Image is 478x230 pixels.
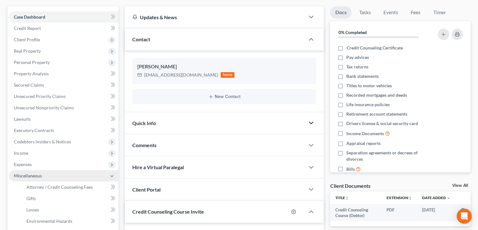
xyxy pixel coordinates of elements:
[14,162,32,167] span: Expenses
[14,173,42,178] span: Miscellaneous
[387,195,412,200] a: Extensionunfold_more
[9,23,118,34] a: Credit Report
[14,14,45,20] span: Case Dashboard
[26,196,36,201] span: Gifts
[14,139,71,144] span: Codebtors Insiders & Notices
[422,195,450,200] a: Date Added expand_more
[9,11,118,23] a: Case Dashboard
[378,6,403,19] a: Events
[335,195,349,200] a: Titleunfold_more
[132,187,161,193] span: Client Portal
[21,181,118,193] a: Attorney / Credit Counseling Fees
[405,6,426,19] a: Fees
[9,68,118,79] a: Property Analysis
[346,140,381,147] span: Appraisal reports
[452,183,468,188] a: View All
[408,196,412,200] i: unfold_more
[14,60,50,65] span: Personal Property
[417,204,455,221] td: [DATE]
[132,14,297,20] div: Updates & News
[221,72,234,78] div: home
[14,26,41,31] span: Credit Report
[330,182,370,189] div: Client Documents
[132,120,156,126] span: Quick Info
[9,102,118,113] a: Unsecured Nonpriority Claims
[14,128,54,133] span: Executory Contracts
[14,94,66,99] span: Unsecured Priority Claims
[9,113,118,125] a: Lawsuits
[137,63,311,71] div: [PERSON_NAME]
[346,64,368,70] span: Tax returns
[14,37,40,42] span: Client Profile
[14,71,49,76] span: Property Analysis
[26,207,39,212] span: Losses
[382,204,417,221] td: PDF
[346,83,392,89] span: Titles to motor vehicles
[26,218,72,224] span: Environmental Hazards
[330,6,351,19] a: Docs
[354,6,376,19] a: Tasks
[457,209,472,224] div: Open Intercom Messenger
[21,216,118,227] a: Environmental Hazards
[346,130,384,137] span: Income Documents
[346,92,407,98] span: Recorded mortgages and deeds
[132,209,204,215] span: Credit Counseling Course Invite
[14,105,74,110] span: Unsecured Nonpriority Claims
[9,91,118,102] a: Unsecured Priority Claims
[346,54,369,60] span: Pay advices
[346,166,355,172] span: Bills
[21,204,118,216] a: Losses
[428,6,451,19] a: Timer
[345,196,349,200] i: unfold_more
[26,184,93,190] span: Attorney / Credit Counseling Fees
[14,150,28,156] span: Income
[447,196,450,200] i: expand_more
[9,125,118,136] a: Executory Contracts
[9,79,118,91] a: Secured Claims
[14,116,31,122] span: Lawsuits
[346,120,418,127] span: Drivers license & social security card
[346,73,379,79] span: Bank statements
[21,193,118,204] a: Gifts
[132,36,150,42] span: Contact
[144,72,218,78] div: [EMAIL_ADDRESS][DOMAIN_NAME]
[346,45,403,51] span: Credit Counseling Certificate
[330,204,382,221] td: Credit Counseling Course (Debtor)
[346,101,390,108] span: Life insurance policies
[338,30,366,35] strong: 0% Completed
[346,150,430,162] span: Separation agreements or decrees of divorces
[137,94,311,99] button: New Contact
[132,164,184,170] span: Hire a Virtual Paralegal
[14,48,41,54] span: Real Property
[132,142,157,148] span: Comments
[14,82,44,88] span: Secured Claims
[346,111,407,117] span: Retirement account statements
